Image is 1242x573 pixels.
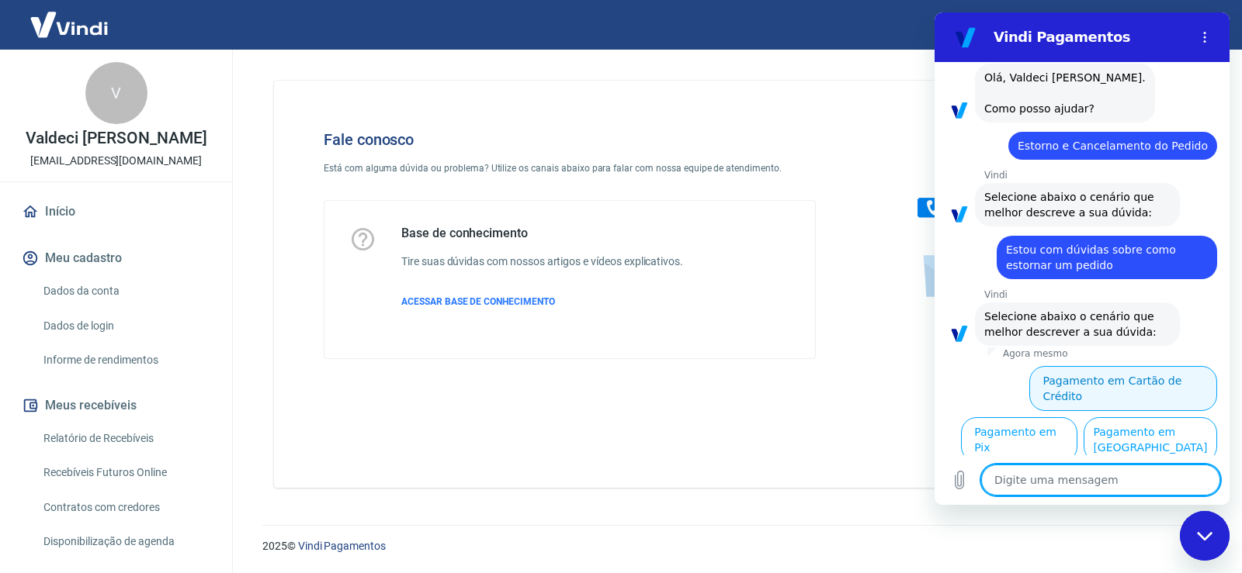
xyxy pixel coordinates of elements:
div: V [85,62,147,124]
p: [EMAIL_ADDRESS][DOMAIN_NAME] [30,153,202,169]
p: Está com alguma dúvida ou problema? Utilize os canais abaixo para falar com nossa equipe de atend... [324,161,816,175]
h6: Tire suas dúvidas com nossos artigos e vídeos explicativos. [401,254,683,270]
img: Fale conosco [886,105,1122,312]
span: ACESSAR BASE DE CONHECIMENTO [401,296,555,307]
a: Disponibilização de agenda [37,526,213,557]
a: ACESSAR BASE DE CONHECIMENTO [401,295,683,309]
button: Meu cadastro [19,241,213,275]
a: Vindi Pagamentos [298,540,386,552]
h4: Fale conosco [324,130,816,149]
a: Dados da conta [37,275,213,307]
iframe: Janela de mensagens [935,12,1230,505]
a: Dados de login [37,310,213,342]
a: Recebíveis Futuros Online [37,457,213,488]
img: Vindi [19,1,120,48]
a: Início [19,195,213,229]
p: Valdeci [PERSON_NAME] [26,130,207,147]
h5: Base de conhecimento [401,226,683,241]
a: Informe de rendimentos [37,344,213,376]
iframe: Botão para abrir a janela de mensagens, conversa em andamento [1180,511,1230,561]
a: Relatório de Recebíveis [37,423,213,454]
a: Contratos com credores [37,492,213,523]
button: Sair [1167,11,1223,40]
button: Meus recebíveis [19,388,213,423]
p: 2025 © [262,538,1205,554]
